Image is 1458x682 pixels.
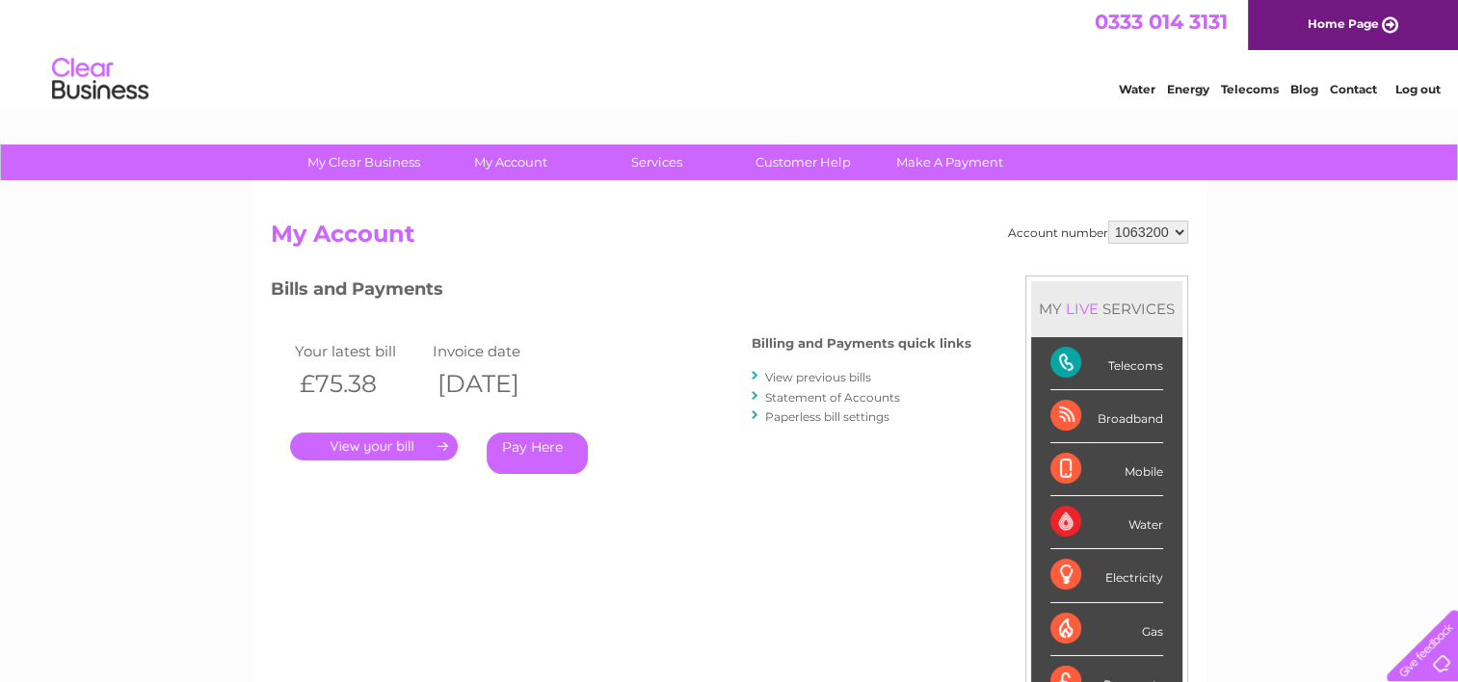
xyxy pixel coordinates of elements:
[724,144,883,180] a: Customer Help
[1330,82,1377,96] a: Contact
[1167,82,1209,96] a: Energy
[1062,300,1102,318] div: LIVE
[284,144,443,180] a: My Clear Business
[1050,603,1163,656] div: Gas
[577,144,736,180] a: Services
[51,50,149,109] img: logo.png
[1050,443,1163,496] div: Mobile
[1008,221,1188,244] div: Account number
[1394,82,1440,96] a: Log out
[290,433,458,460] a: .
[271,275,971,309] h3: Bills and Payments
[765,409,889,424] a: Paperless bill settings
[765,390,900,405] a: Statement of Accounts
[290,364,429,404] th: £75.38
[290,338,429,364] td: Your latest bill
[1095,10,1228,34] a: 0333 014 3131
[1050,337,1163,390] div: Telecoms
[752,336,971,351] h4: Billing and Payments quick links
[1050,496,1163,549] div: Water
[275,11,1185,93] div: Clear Business is a trading name of Verastar Limited (registered in [GEOGRAPHIC_DATA] No. 3667643...
[765,370,871,384] a: View previous bills
[1050,390,1163,443] div: Broadband
[1221,82,1279,96] a: Telecoms
[271,221,1188,257] h2: My Account
[1119,82,1155,96] a: Water
[1031,281,1182,336] div: MY SERVICES
[870,144,1029,180] a: Make A Payment
[428,338,567,364] td: Invoice date
[487,433,588,474] a: Pay Here
[431,144,590,180] a: My Account
[1050,549,1163,602] div: Electricity
[1290,82,1318,96] a: Blog
[428,364,567,404] th: [DATE]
